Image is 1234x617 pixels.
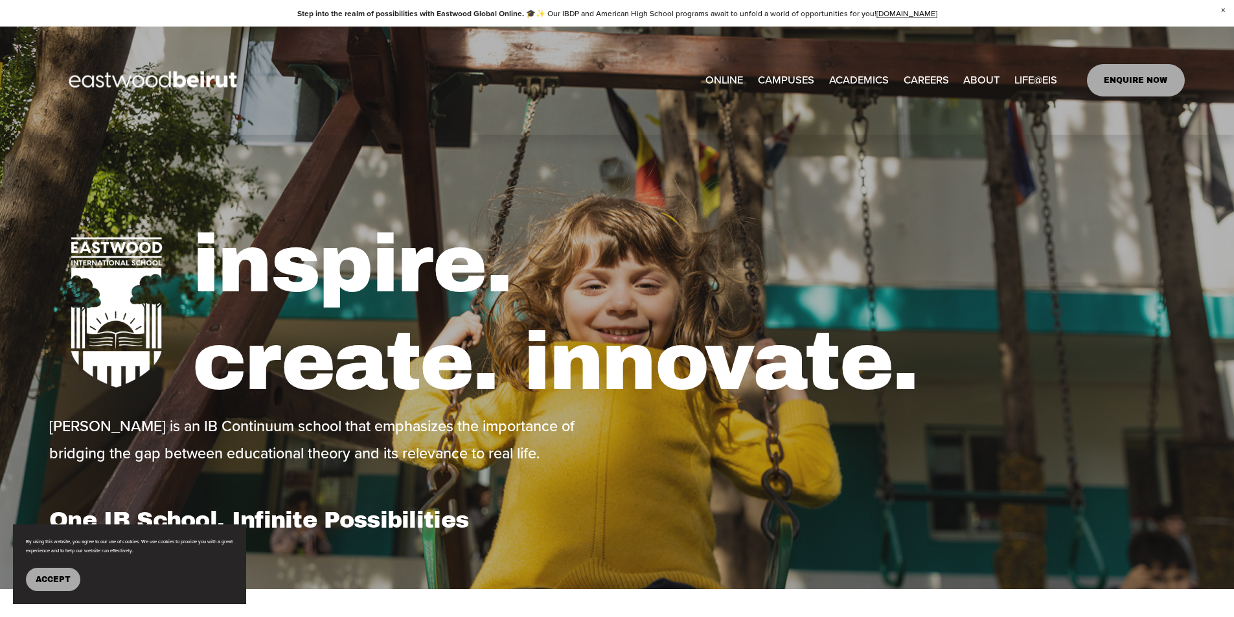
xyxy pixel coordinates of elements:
[758,70,814,91] a: folder dropdown
[1014,70,1057,91] a: folder dropdown
[49,412,613,467] p: [PERSON_NAME] is an IB Continuum school that emphasizes the importance of bridging the gap betwee...
[829,70,889,91] a: folder dropdown
[829,71,889,90] span: ACADEMICS
[192,216,1185,412] h1: inspire. create. innovate.
[13,524,246,604] section: Cookie banner
[963,71,1000,90] span: ABOUT
[49,47,260,113] img: EastwoodIS Global Site
[876,8,937,19] a: [DOMAIN_NAME]
[1087,64,1185,96] a: ENQUIRE NOW
[758,71,814,90] span: CAMPUSES
[963,70,1000,91] a: folder dropdown
[705,70,743,91] a: ONLINE
[904,70,949,91] a: CAREERS
[36,575,71,584] span: Accept
[26,537,233,555] p: By using this website, you agree to our use of cookies. We use cookies to provide you with a grea...
[1014,71,1057,90] span: LIFE@EIS
[26,568,80,591] button: Accept
[49,506,613,533] h1: One IB School, Infinite Possibilities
